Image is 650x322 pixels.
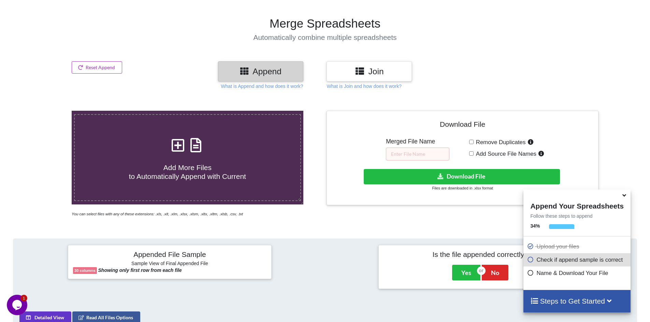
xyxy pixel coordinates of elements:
p: What is Join and how does it work? [327,83,401,90]
button: Reset Append [72,61,122,74]
h4: Is the file appended correctly? [384,250,577,259]
p: Follow these steps to append [523,213,630,219]
h4: Appended File Sample [73,250,266,260]
b: 34 % [530,223,540,229]
input: Enter File Name [386,148,449,160]
b: 30 columns [74,269,96,273]
span: Add Source File Names [474,151,536,157]
i: You can select files with any of these extensions: .xls, .xlt, .xlm, .xlsx, .xlsm, .xltx, .xltm, ... [72,212,243,216]
p: Name & Download Your File [527,269,629,277]
h3: Append [223,66,298,76]
b: Showing only first row from each file [98,267,182,273]
small: Files are downloaded in .xlsx format [432,186,493,190]
p: Check if append sample is correct [527,256,629,264]
h6: Sample View of Final Appended File [73,261,266,267]
button: No [482,265,508,280]
h3: Join [332,66,407,76]
button: Download File [364,169,560,184]
h4: Append Your Spreadsheets [523,200,630,210]
iframe: chat widget [7,295,29,315]
p: What is Append and how does it work? [221,83,303,90]
button: Yes [452,265,480,280]
span: Remove Duplicates [474,139,526,145]
p: Upload your files [527,242,629,251]
h4: Download File [332,116,593,135]
span: Add More Files to Automatically Append with Current [129,164,246,180]
h4: Steps to Get Started [530,297,623,305]
h5: Merged File Name [386,138,449,145]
